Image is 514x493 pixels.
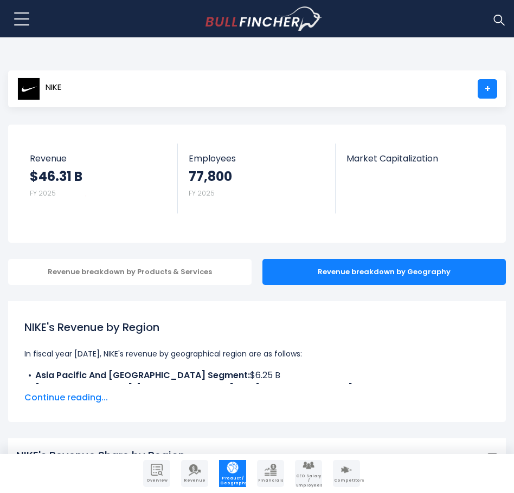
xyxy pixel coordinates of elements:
small: FY 2025 [30,189,56,198]
b: Asia Pacific And [GEOGRAPHIC_DATA] Segment: [35,369,250,381]
a: Company Overview [143,460,170,487]
span: Financials [258,478,283,483]
span: Market Capitalization [346,153,483,164]
a: Go to homepage [205,7,322,31]
a: NIKE [17,79,62,99]
a: Company Revenue [181,460,208,487]
tspan: NIKE's Revenue Share by Region [16,448,185,463]
div: Revenue breakdown by Products & Services [8,259,252,285]
h1: NIKE's Revenue by Region [24,319,490,335]
span: Competitors [334,478,359,483]
a: Company Financials [257,460,284,487]
span: Employees [189,153,325,164]
span: NIKE [46,83,61,92]
p: In fiscal year [DATE], NIKE's revenue by geographical region are as follows: [24,347,490,360]
li: $12.26 B [24,382,490,395]
span: Continue reading... [24,391,490,404]
span: Overview [144,478,169,483]
a: Revenue $46.31 B FY 2025 [19,144,178,213]
a: Market Capitalization [336,144,494,182]
span: Revenue [30,153,167,164]
img: bullfincher logo [205,7,322,31]
strong: 77,800 [189,168,232,185]
span: CEO Salary / Employees [296,474,321,488]
div: Revenue breakdown by Geography [262,259,506,285]
li: $6.25 B [24,369,490,382]
a: Employees 77,800 FY 2025 [178,144,336,213]
strong: $46.31 B [30,168,82,185]
span: Revenue [182,478,207,483]
a: Company Employees [295,460,322,487]
b: [GEOGRAPHIC_DATA], [GEOGRAPHIC_DATA] And [GEOGRAPHIC_DATA] Segment: [35,382,397,394]
img: NKE logo [17,77,40,100]
small: FY 2025 [189,189,215,198]
span: Product / Geography [220,476,245,485]
a: Company Product/Geography [219,460,246,487]
a: Company Competitors [333,460,360,487]
a: + [478,79,497,99]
